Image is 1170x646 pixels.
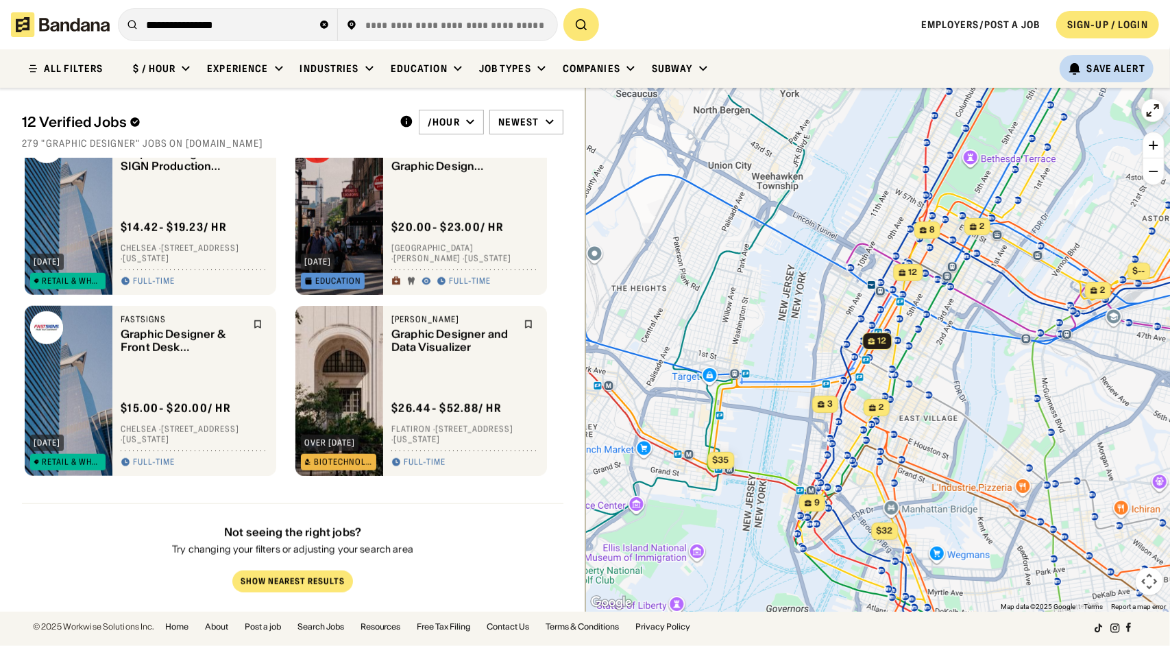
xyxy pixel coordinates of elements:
[34,258,60,266] div: [DATE]
[1100,285,1106,296] span: 2
[205,623,228,631] a: About
[498,116,539,128] div: Newest
[391,147,515,173] div: Senior Student Graphic Design Assistant
[121,328,245,354] div: Graphic Designer & Front Desk Representative
[245,623,281,631] a: Post a job
[391,328,515,354] div: Graphic Designer and Data Visualizer
[42,277,102,285] div: Retail & Wholesale
[391,243,539,264] div: [GEOGRAPHIC_DATA] · [PERSON_NAME] · [US_STATE]
[1136,568,1163,595] button: Map camera controls
[479,62,531,75] div: Job Types
[879,402,884,414] span: 2
[133,457,175,468] div: Full-time
[1084,603,1103,610] a: Terms (opens in new tab)
[391,314,515,325] div: [PERSON_NAME]
[652,62,693,75] div: Subway
[929,224,935,236] span: 8
[428,116,460,128] div: /hour
[44,64,103,73] div: ALL FILTERS
[391,401,502,416] div: $ 26.44 - $52.88 / hr
[42,458,102,466] div: Retail & Wholesale
[1067,19,1148,31] div: SIGN-UP / LOGIN
[172,545,413,555] div: Try changing your filters or adjusting your search area
[589,594,634,612] img: Google
[361,623,401,631] a: Resources
[878,335,887,347] span: 12
[909,267,918,278] span: 12
[304,258,331,266] div: [DATE]
[121,314,245,325] div: Fastsigns
[827,398,833,410] span: 3
[404,457,446,468] div: Full-time
[921,19,1040,31] a: Employers/Post a job
[391,62,448,75] div: Education
[33,623,154,631] div: © 2025 Workwise Solutions Inc.
[304,439,355,447] div: over [DATE]
[241,578,344,586] div: Show Nearest Results
[121,220,227,235] div: $ 14.42 - $19.23 / hr
[814,497,820,509] span: 9
[300,62,359,75] div: Industries
[314,458,373,466] div: Biotechnology
[133,276,175,287] div: Full-time
[1111,603,1166,610] a: Report a map error
[297,623,344,631] a: Search Jobs
[121,243,268,264] div: Chelsea · [STREET_ADDRESS] · [US_STATE]
[487,623,530,631] a: Contact Us
[449,276,491,287] div: Full-time
[1001,603,1075,610] span: Map data ©2025 Google
[877,525,893,536] span: $32
[121,401,231,416] div: $ 15.00 - $20.00 / hr
[121,147,245,173] div: Graphic Designer & SIGN Production Specialist
[417,623,471,631] a: Free Tax Filing
[589,594,634,612] a: Open this area in Google Maps (opens a new window)
[315,277,361,285] div: Education
[207,62,268,75] div: Experience
[121,424,268,445] div: Chelsea · [STREET_ADDRESS] · [US_STATE]
[546,623,620,631] a: Terms & Conditions
[22,158,563,612] div: grid
[979,221,985,232] span: 2
[636,623,691,631] a: Privacy Policy
[713,455,729,465] span: $35
[34,439,60,447] div: [DATE]
[22,114,389,130] div: 12 Verified Jobs
[165,623,188,631] a: Home
[391,220,504,235] div: $ 20.00 - $23.00 / hr
[1133,265,1145,276] span: $--
[133,62,175,75] div: $ / hour
[391,424,539,445] div: Flatiron · [STREET_ADDRESS] · [US_STATE]
[563,62,620,75] div: Companies
[30,311,63,344] img: Fastsigns logo
[22,137,563,149] div: 279 "graphic designer" jobs on [DOMAIN_NAME]
[172,526,413,539] div: Not seeing the right jobs?
[1087,62,1145,75] div: Save Alert
[11,12,110,37] img: Bandana logotype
